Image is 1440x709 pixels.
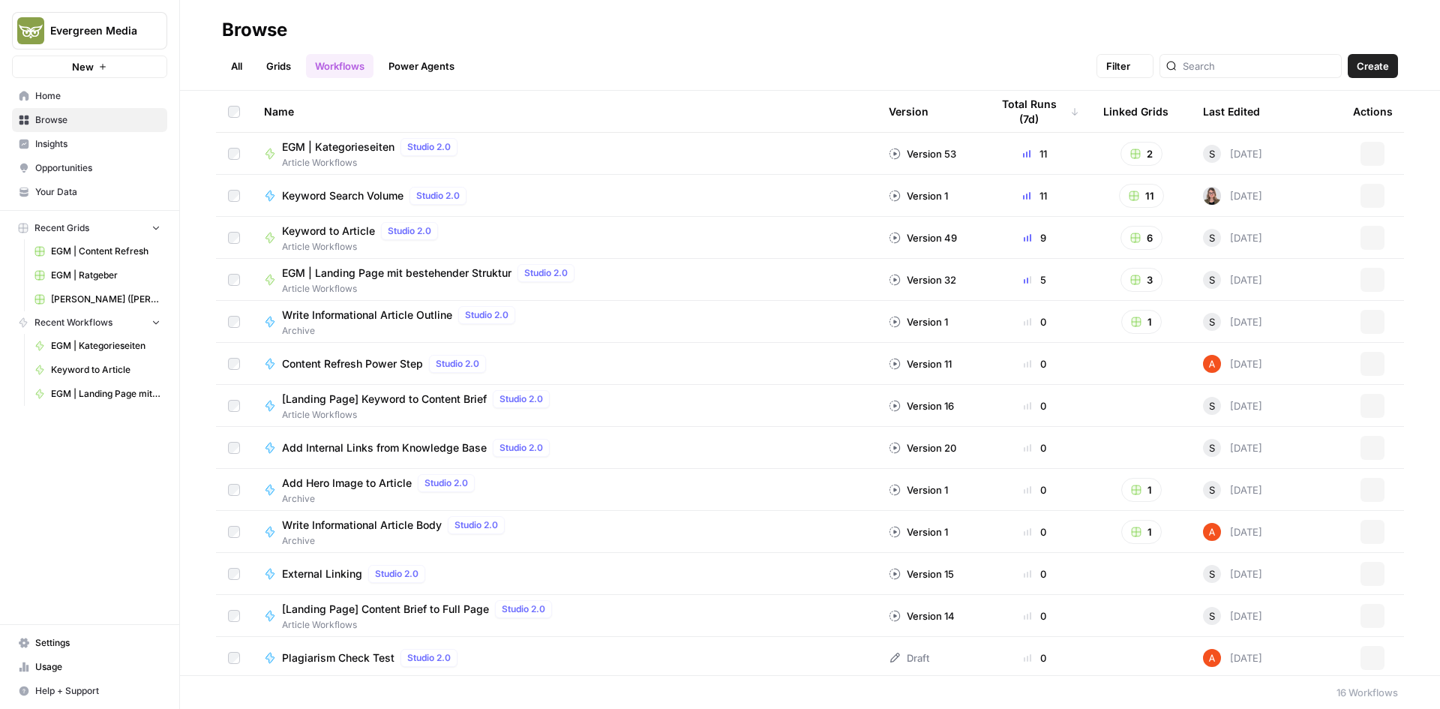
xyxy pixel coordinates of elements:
span: Usage [35,660,160,674]
span: Opportunities [35,161,160,175]
span: Write Informational Article Body [282,518,442,533]
span: S [1209,608,1215,623]
button: 6 [1120,226,1162,250]
div: [DATE] [1203,313,1262,331]
div: 0 [991,356,1079,371]
a: EGM | Content Refresh [28,239,167,263]
span: Add Hero Image to Article [282,476,412,491]
span: Studio 2.0 [436,357,479,371]
div: Version 1 [889,524,948,539]
span: S [1209,230,1215,245]
a: Opportunities [12,156,167,180]
span: Browse [35,113,160,127]
span: Keyword to Article [51,363,160,377]
span: Article Workflows [282,618,558,632]
span: Keyword to Article [282,224,375,239]
span: Studio 2.0 [375,567,418,581]
div: 0 [991,398,1079,413]
div: [DATE] [1203,229,1262,247]
div: Last Edited [1203,91,1260,132]
span: Archive [282,534,511,548]
div: 11 [991,188,1079,203]
a: Keyword to ArticleStudio 2.0Article Workflows [264,222,865,254]
div: Version 32 [889,272,956,287]
div: [DATE] [1203,271,1262,289]
span: Recent Grids [34,221,89,235]
img: cje7zb9ux0f2nqyv5qqgv3u0jxek [1203,523,1221,541]
a: Write Informational Article OutlineStudio 2.0Archive [264,306,865,338]
button: Workspace: Evergreen Media [12,12,167,50]
button: 1 [1121,310,1162,334]
div: Version 1 [889,482,948,497]
span: Studio 2.0 [524,266,568,280]
div: 9 [991,230,1079,245]
span: EGM | Kategorieseiten [51,339,160,353]
span: Create [1357,59,1389,74]
div: 0 [991,650,1079,665]
div: 0 [991,482,1079,497]
div: Version 15 [889,566,954,581]
a: Keyword Search VolumeStudio 2.0 [264,187,865,205]
span: Article Workflows [282,282,580,296]
div: [DATE] [1203,565,1262,583]
img: ltmwhsa3cphif48elz4md4u6h3up [1203,187,1221,205]
span: Studio 2.0 [465,308,508,322]
a: Your Data [12,180,167,204]
a: Content Refresh Power StepStudio 2.0 [264,355,865,373]
div: 0 [991,440,1079,455]
span: EGM | Kategorieseiten [282,140,394,155]
div: Linked Grids [1103,91,1168,132]
div: Version 20 [889,440,956,455]
div: 16 Workflows [1336,685,1398,700]
button: 11 [1119,184,1164,208]
a: EGM | KategorieseitenStudio 2.0Article Workflows [264,138,865,170]
div: [DATE] [1203,649,1262,667]
span: [Landing Page] Content Brief to Full Page [282,602,489,617]
a: EGM | Ratgeber [28,263,167,287]
div: [DATE] [1203,187,1262,205]
span: EGM | Content Refresh [51,245,160,258]
a: EGM | Landing Page mit bestehender Struktur [28,382,167,406]
div: 0 [991,608,1079,623]
a: Add Internal Links from Knowledge BaseStudio 2.0 [264,439,865,457]
div: Version 49 [889,230,957,245]
span: Article Workflows [282,156,463,170]
span: Studio 2.0 [424,476,468,490]
div: Total Runs (7d) [991,91,1079,132]
a: Keyword to Article [28,358,167,382]
a: EGM | Kategorieseiten [28,334,167,358]
input: Search [1183,59,1335,74]
img: cje7zb9ux0f2nqyv5qqgv3u0jxek [1203,649,1221,667]
div: Browse [222,18,287,42]
div: 0 [991,566,1079,581]
span: S [1209,440,1215,455]
div: Actions [1353,91,1393,132]
div: Version 53 [889,146,956,161]
button: 3 [1120,268,1162,292]
span: Keyword Search Volume [282,188,403,203]
button: 1 [1121,520,1162,544]
span: Studio 2.0 [502,602,545,616]
div: Version 1 [889,314,948,329]
span: Article Workflows [282,240,444,254]
span: Studio 2.0 [454,518,498,532]
span: S [1209,314,1215,329]
span: Add Internal Links from Knowledge Base [282,440,487,455]
div: Version 11 [889,356,952,371]
a: [Landing Page] Keyword to Content BriefStudio 2.0Article Workflows [264,390,865,422]
div: [DATE] [1203,481,1262,499]
span: EGM | Ratgeber [51,269,160,282]
a: EGM | Landing Page mit bestehender StrukturStudio 2.0Article Workflows [264,264,865,296]
a: Workflows [306,54,373,78]
a: Plagiarism Check TestStudio 2.0 [264,649,865,667]
div: 0 [991,524,1079,539]
span: Home [35,89,160,103]
div: [DATE] [1203,523,1262,541]
span: [PERSON_NAME] ([PERSON_NAME]) [51,293,160,306]
div: [DATE] [1203,145,1262,163]
span: Help + Support [35,684,160,698]
button: 2 [1120,142,1162,166]
span: Evergreen Media [50,23,141,38]
button: Recent Grids [12,217,167,239]
span: S [1209,398,1215,413]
